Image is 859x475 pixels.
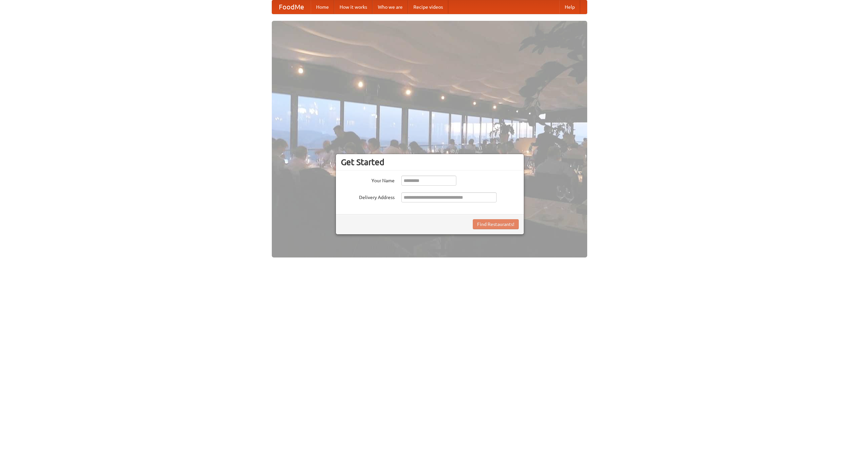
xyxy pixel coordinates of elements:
a: Help [559,0,580,14]
label: Your Name [341,176,395,184]
a: How it works [334,0,372,14]
a: Who we are [372,0,408,14]
h3: Get Started [341,157,519,167]
label: Delivery Address [341,192,395,201]
a: Home [311,0,334,14]
button: Find Restaurants! [473,219,519,229]
a: Recipe videos [408,0,448,14]
a: FoodMe [272,0,311,14]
